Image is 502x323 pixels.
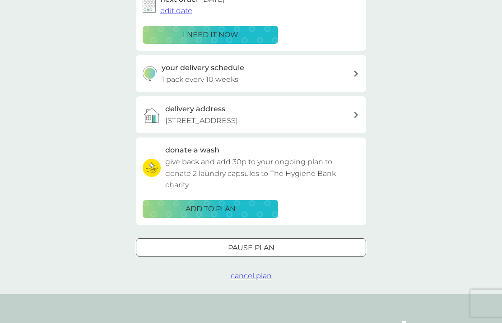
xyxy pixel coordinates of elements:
[228,242,274,254] p: Pause plan
[165,115,238,127] p: [STREET_ADDRESS]
[231,271,272,280] span: cancel plan
[183,29,238,41] p: i need it now
[160,5,192,17] button: edit date
[136,55,366,92] button: your delivery schedule1 pack every 10 weeks
[162,74,238,85] p: 1 pack every 10 weeks
[186,203,236,215] p: ADD TO PLAN
[162,62,244,74] h3: your delivery schedule
[143,26,278,44] button: i need it now
[231,270,272,282] button: cancel plan
[136,238,366,256] button: Pause plan
[136,96,366,133] a: delivery address[STREET_ADDRESS]
[160,6,192,15] span: edit date
[165,103,225,115] h3: delivery address
[143,200,278,218] button: ADD TO PLAN
[165,156,359,191] p: give back and add 30p to your ongoing plan to donate 2 laundry capsules to The Hygiene Bank charity.
[165,144,219,156] h3: donate a wash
